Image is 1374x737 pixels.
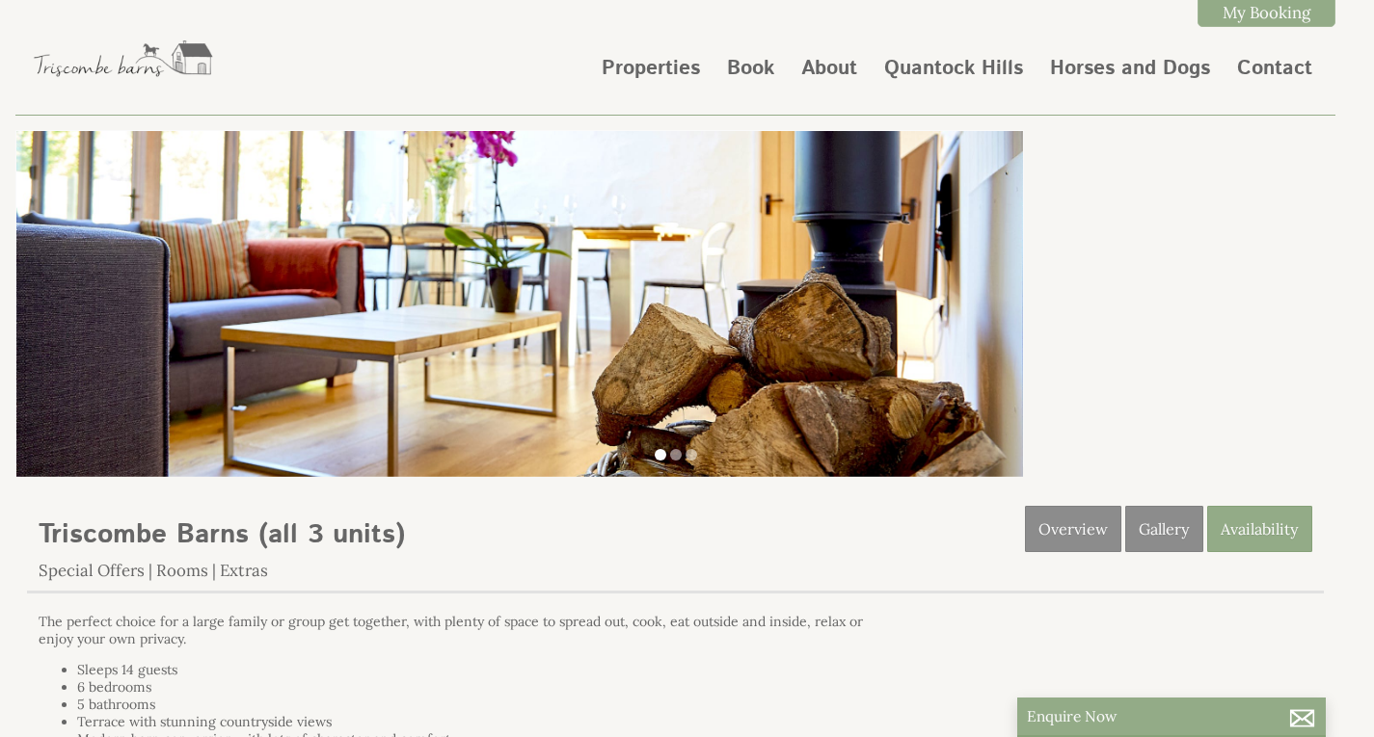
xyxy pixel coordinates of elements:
[1025,506,1121,552] a: Overview
[602,54,700,83] a: Properties
[39,515,405,554] a: Triscombe Barns (all 3 units)
[801,54,857,83] a: About
[77,696,880,713] li: 5 bathrooms
[156,560,208,581] a: Rooms
[1050,54,1210,83] a: Horses and Dogs
[77,713,880,730] li: Terrace with stunning countryside views
[884,54,1023,83] a: Quantock Hills
[1207,506,1312,552] a: Availability
[27,24,220,92] img: Triscombe Barns
[77,661,880,678] li: Sleeps 14 guests
[727,54,774,83] a: Book
[1125,506,1203,552] a: Gallery
[1027,707,1316,725] p: Enquire Now
[77,678,880,696] li: 6 bedrooms
[39,560,145,581] a: Special Offers
[39,613,880,647] p: The perfect choice for a large family or group get together, with plenty of space to spread out, ...
[1237,54,1312,83] a: Contact
[220,560,268,581] a: Extras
